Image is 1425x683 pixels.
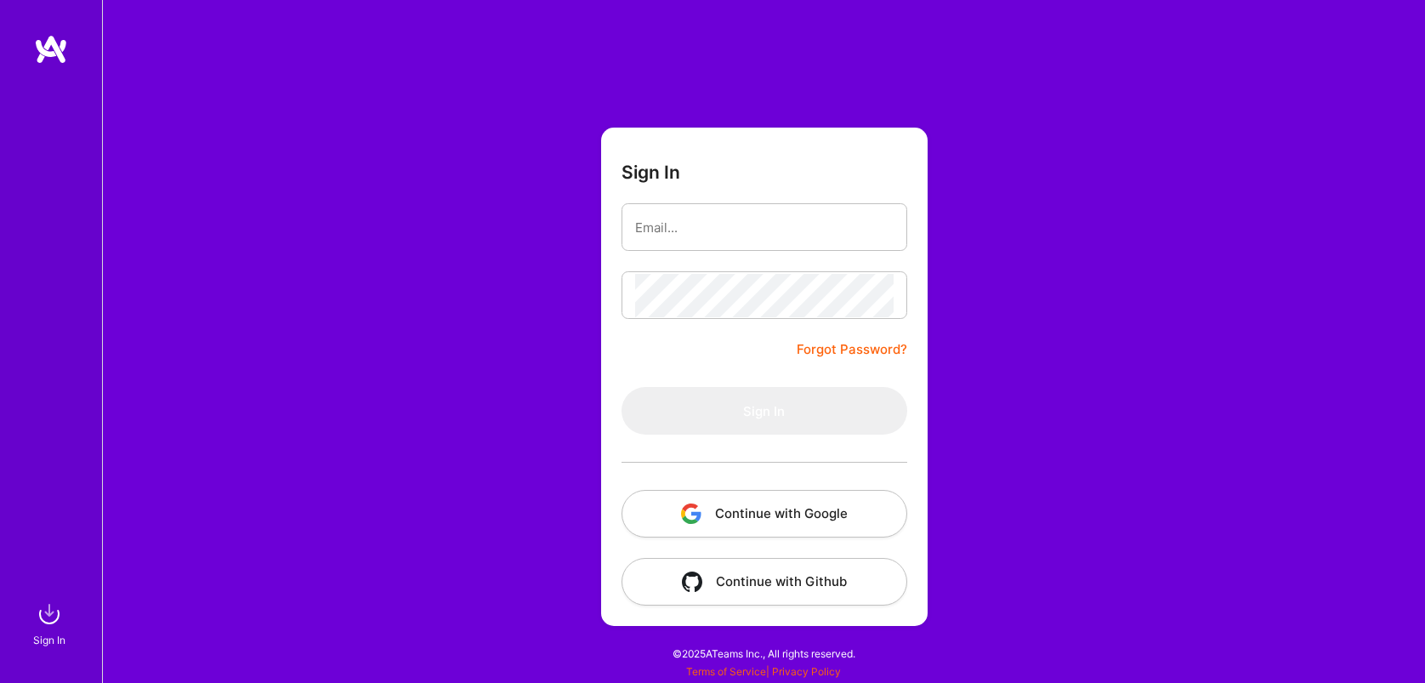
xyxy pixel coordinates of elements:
[681,504,701,524] img: icon
[682,572,702,592] img: icon
[635,206,894,249] input: Email...
[33,631,65,649] div: Sign In
[772,665,841,678] a: Privacy Policy
[686,665,841,678] span: |
[686,665,766,678] a: Terms of Service
[622,387,907,435] button: Sign In
[622,490,907,538] button: Continue with Google
[102,632,1425,674] div: © 2025 ATeams Inc., All rights reserved.
[622,558,907,606] button: Continue with Github
[622,162,680,183] h3: Sign In
[36,597,66,649] a: sign inSign In
[34,34,68,65] img: logo
[797,339,907,360] a: Forgot Password?
[32,597,66,631] img: sign in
